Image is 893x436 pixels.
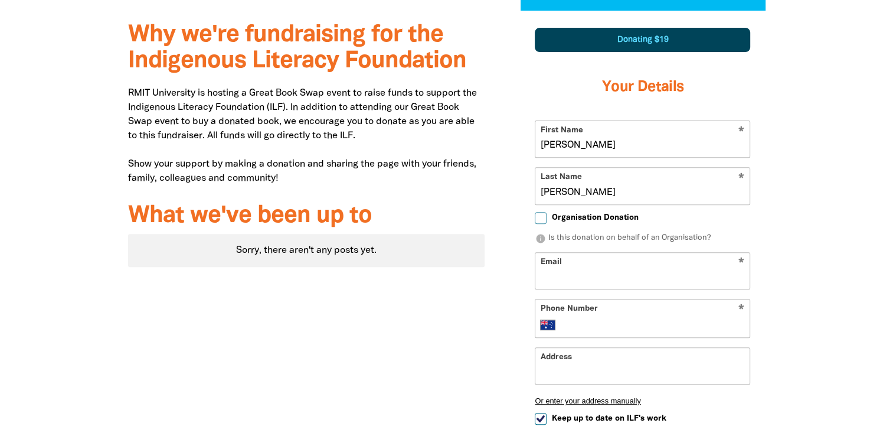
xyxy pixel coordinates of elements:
span: Organisation Donation [551,212,638,223]
p: RMIT University is hosting a Great Book Swap event to raise funds to support the Indigenous Liter... [128,86,485,186]
p: Is this donation on behalf of an Organisation? [535,233,750,245]
span: Why we're fundraising for the Indigenous Literacy Foundation [128,24,466,72]
div: Donating $19 [535,28,750,52]
i: Required [738,304,744,315]
span: Keep up to date on ILF's work [551,413,666,424]
h3: What we've been up to [128,203,485,229]
div: Sorry, there aren't any posts yet. [128,234,485,267]
i: info [535,233,545,244]
div: Paginated content [128,234,485,267]
h3: Your Details [535,64,750,111]
input: Organisation Donation [535,212,547,224]
input: Keep up to date on ILF's work [535,413,547,425]
button: Or enter your address manually [535,396,750,405]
